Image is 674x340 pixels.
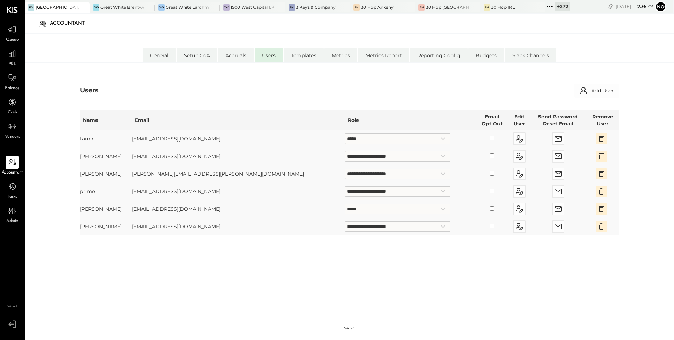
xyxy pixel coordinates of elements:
[324,48,357,62] li: Metrics
[296,4,336,10] div: 3 Keys & Company
[80,165,132,183] td: [PERSON_NAME]
[132,130,345,148] td: [EMAIL_ADDRESS][DOMAIN_NAME]
[0,47,24,67] a: P&L
[353,4,360,11] div: 3H
[50,18,92,29] div: Accountant
[410,48,468,62] li: Reporting Config
[555,2,570,11] div: + 272
[361,4,394,10] div: 30 Hop Ankeny
[655,1,666,12] button: No
[289,4,295,11] div: 3K
[0,120,24,140] a: Vendors
[100,4,144,10] div: Great White Brentwood
[509,110,530,130] th: Edit User
[177,48,217,62] li: Setup CoA
[218,48,254,62] li: Accruals
[231,4,274,10] div: 1500 West Capital LP
[132,110,345,130] th: Email
[80,110,132,130] th: Name
[80,200,132,218] td: [PERSON_NAME]
[132,148,345,165] td: [EMAIL_ADDRESS][DOMAIN_NAME]
[6,37,19,43] span: Queue
[35,4,79,10] div: [GEOGRAPHIC_DATA]
[132,183,345,200] td: [EMAIL_ADDRESS][DOMAIN_NAME]
[0,96,24,116] a: Cash
[8,194,17,200] span: Tasks
[484,4,490,11] div: 3H
[223,4,230,11] div: 1W
[132,218,345,235] td: [EMAIL_ADDRESS][DOMAIN_NAME]
[93,4,99,11] div: GW
[0,71,24,92] a: Balance
[616,3,653,10] div: [DATE]
[132,200,345,218] td: [EMAIL_ADDRESS][DOMAIN_NAME]
[284,48,324,62] li: Templates
[418,4,425,11] div: 3H
[586,110,619,130] th: Remove User
[345,110,476,130] th: Role
[158,4,165,11] div: GW
[28,4,34,11] div: BV
[80,218,132,235] td: [PERSON_NAME]
[574,84,619,98] button: Add User
[505,48,556,62] li: Slack Channels
[426,4,469,10] div: 30 Hop [GEOGRAPHIC_DATA]
[8,110,17,116] span: Cash
[358,48,409,62] li: Metrics Report
[468,48,504,62] li: Budgets
[255,48,283,62] li: Users
[6,218,18,224] span: Admin
[0,23,24,43] a: Queue
[80,183,132,200] td: primo
[491,4,515,10] div: 30 Hop IRL
[0,156,24,176] a: Accountant
[476,110,509,130] th: Email Opt Out
[8,61,16,67] span: P&L
[0,204,24,224] a: Admin
[2,170,23,176] span: Accountant
[530,110,586,130] th: Send Password Reset Email
[0,180,24,200] a: Tasks
[132,165,345,183] td: [PERSON_NAME][EMAIL_ADDRESS][PERSON_NAME][DOMAIN_NAME]
[166,4,209,10] div: Great White Larchmont
[607,3,614,10] div: copy link
[80,86,99,95] div: Users
[5,134,20,140] span: Vendors
[344,326,356,331] div: v 4.37.1
[80,130,132,148] td: tamir
[143,48,176,62] li: General
[5,85,20,92] span: Balance
[80,148,132,165] td: [PERSON_NAME]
